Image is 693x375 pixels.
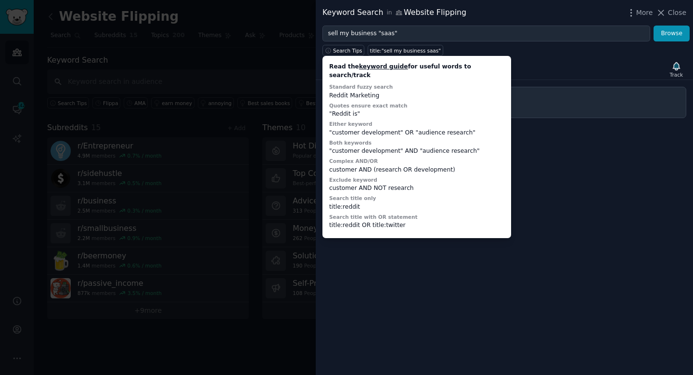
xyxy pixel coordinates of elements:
div: "customer development" OR "audience research" [329,129,504,137]
div: "Reddit is" [329,110,504,119]
a: title:"sell my business saas" [368,45,443,56]
label: Standard fuzzy search [329,84,393,90]
label: Both keywords [329,140,372,146]
div: Reddit Marketing [329,92,504,100]
div: title:reddit [329,203,504,212]
div: title:"sell my business saas" [370,47,441,54]
div: title:reddit OR title:twitter [329,221,504,230]
label: Either keyword [329,121,372,127]
div: "customer development" AND "audience research" [329,147,504,156]
button: Close [656,8,686,18]
button: More [626,8,653,18]
label: Search title with OR statement [329,214,417,220]
input: Try a keyword related to your business [322,26,650,42]
div: customer AND (research OR development) [329,166,504,174]
span: in [386,9,392,17]
button: Search Tips [322,45,364,56]
button: Browse [654,26,690,42]
label: Complex AND/OR [329,158,378,164]
button: Track [667,59,686,80]
div: Keyword Search Website Flipping [322,7,466,19]
label: Quotes ensure exact match [329,103,408,108]
div: Track [670,71,683,78]
a: keyword guide [359,63,408,70]
span: Close [668,8,686,18]
span: Search Tips [333,47,362,54]
div: customer AND NOT research [329,184,504,193]
div: Read the for useful words to search/track [329,63,504,80]
label: Exclude keyword [329,177,377,183]
label: Search title only [329,195,376,201]
span: More [636,8,653,18]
